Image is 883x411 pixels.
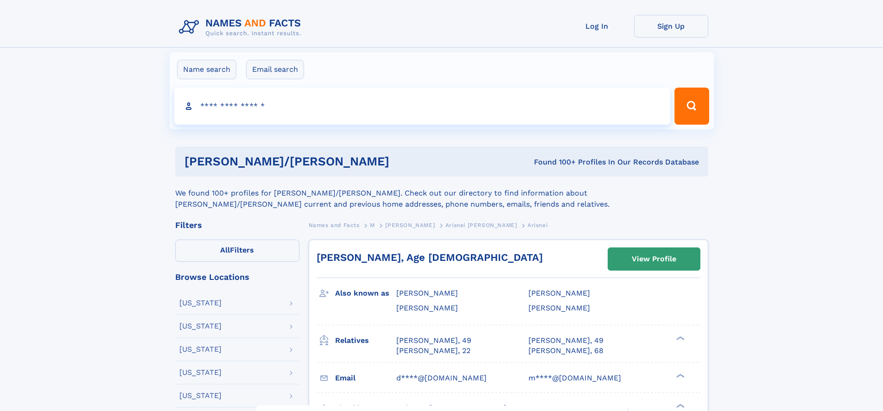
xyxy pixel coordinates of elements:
[528,304,590,312] span: [PERSON_NAME]
[674,403,685,409] div: ❯
[335,285,396,301] h3: Also known as
[179,322,222,330] div: [US_STATE]
[220,246,230,254] span: All
[560,15,634,38] a: Log In
[179,346,222,353] div: [US_STATE]
[175,15,309,40] img: Logo Names and Facts
[179,369,222,376] div: [US_STATE]
[396,304,458,312] span: [PERSON_NAME]
[175,273,299,281] div: Browse Locations
[396,335,471,346] a: [PERSON_NAME], 49
[634,15,708,38] a: Sign Up
[396,289,458,297] span: [PERSON_NAME]
[175,240,299,262] label: Filters
[175,221,299,229] div: Filters
[246,60,304,79] label: Email search
[370,222,375,228] span: M
[370,219,375,231] a: M
[175,177,708,210] div: We found 100+ profiles for [PERSON_NAME]/[PERSON_NAME]. Check out our directory to find informati...
[385,222,435,228] span: [PERSON_NAME]
[174,88,671,125] input: search input
[335,333,396,348] h3: Relatives
[462,157,699,167] div: Found 100+ Profiles In Our Records Database
[674,88,709,125] button: Search Button
[674,373,685,379] div: ❯
[674,335,685,341] div: ❯
[177,60,236,79] label: Name search
[184,156,462,167] h1: [PERSON_NAME]/[PERSON_NAME]
[527,222,547,228] span: Arisnei
[309,219,360,231] a: Names and Facts
[179,392,222,399] div: [US_STATE]
[528,335,603,346] a: [PERSON_NAME], 49
[608,248,700,270] a: View Profile
[528,289,590,297] span: [PERSON_NAME]
[445,219,517,231] a: Arisnei [PERSON_NAME]
[528,346,603,356] a: [PERSON_NAME], 68
[179,299,222,307] div: [US_STATE]
[385,219,435,231] a: [PERSON_NAME]
[445,222,517,228] span: Arisnei [PERSON_NAME]
[632,248,676,270] div: View Profile
[317,252,543,263] a: [PERSON_NAME], Age [DEMOGRAPHIC_DATA]
[396,346,470,356] a: [PERSON_NAME], 22
[335,370,396,386] h3: Email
